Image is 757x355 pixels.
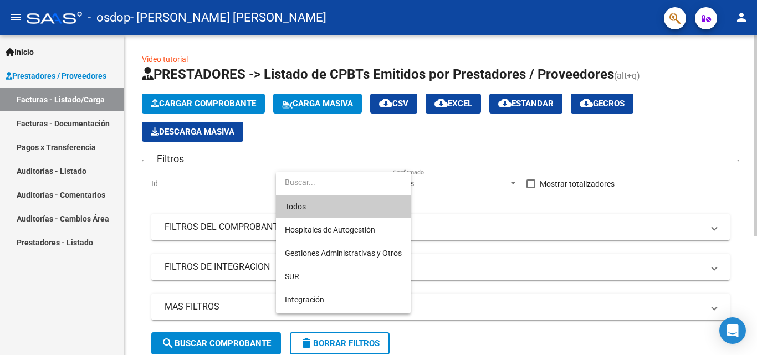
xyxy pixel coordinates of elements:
input: dropdown search [276,171,411,194]
span: Gestiones Administrativas y Otros [285,249,402,258]
span: Integración [285,295,324,304]
span: Hospitales de Autogestión [285,225,375,234]
div: Open Intercom Messenger [719,317,746,344]
span: SUR [285,272,299,281]
span: Todos [285,195,402,218]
